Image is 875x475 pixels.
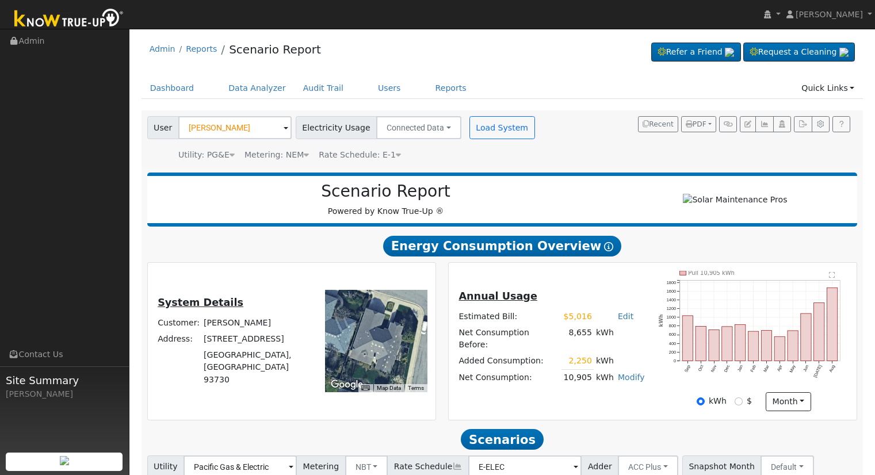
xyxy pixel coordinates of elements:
text: 600 [669,332,676,337]
text: Pull 10,905 kWh [689,270,735,276]
a: Refer a Friend [651,43,741,62]
a: Audit Trail [295,78,352,99]
rect: onclick="" [696,327,706,361]
img: Solar Maintenance Pros [683,194,787,206]
text: [DATE] [813,364,823,378]
button: Map Data [377,384,401,392]
input: $ [735,397,743,405]
rect: onclick="" [709,330,719,361]
td: kWh [594,353,616,370]
text: Nov [710,364,718,373]
a: Admin [150,44,175,53]
text: Dec [723,364,731,373]
a: Request a Cleaning [743,43,855,62]
i: Show Help [604,242,613,251]
div: Utility: PG&E [178,149,235,161]
td: kWh [594,369,616,386]
span: User [147,116,179,139]
button: Keyboard shortcuts [361,384,369,392]
text:  [829,271,835,278]
text: Jun [802,364,809,373]
input: Select a User [178,116,292,139]
u: Annual Usage [458,290,537,302]
rect: onclick="" [801,313,811,361]
text: 1600 [667,289,676,294]
label: $ [747,395,752,407]
text: 200 [669,350,676,355]
a: Open this area in Google Maps (opens a new window) [328,377,366,392]
span: Site Summary [6,373,123,388]
text: 400 [669,341,676,346]
rect: onclick="" [722,327,732,361]
label: kWh [709,395,727,407]
button: Load System [469,116,535,139]
h2: Scenario Report [159,182,613,201]
text: Jan [736,364,744,373]
u: System Details [158,297,243,308]
rect: onclick="" [774,336,785,361]
text: Apr [776,364,784,373]
text: Feb [750,364,757,373]
rect: onclick="" [788,331,798,361]
button: Login As [773,116,791,132]
a: Edit [618,312,633,321]
text: kWh [659,315,664,327]
span: [PERSON_NAME] [796,10,863,19]
td: Net Consumption Before: [457,325,561,353]
img: Know True-Up [9,6,129,32]
img: retrieve [839,48,849,57]
td: Customer: [156,315,202,331]
td: 8,655 [561,325,594,353]
td: Net Consumption: [457,369,561,386]
span: Energy Consumption Overview [383,236,621,256]
span: PDF [686,120,706,128]
text: 1800 [667,280,676,285]
text: 1200 [667,306,676,311]
a: Users [369,78,410,99]
span: Alias: HE1 [319,150,401,159]
text: Sep [683,364,691,373]
a: Modify [618,373,645,382]
text: 0 [674,358,676,363]
rect: onclick="" [735,324,746,361]
a: Data Analyzer [220,78,295,99]
a: Reports [427,78,475,99]
button: Recent [638,116,678,132]
button: PDF [681,116,716,132]
td: 10,905 [561,369,594,386]
button: Connected Data [376,116,461,139]
td: kWh [594,325,647,353]
a: Help Link [832,116,850,132]
rect: onclick="" [682,316,693,361]
td: [GEOGRAPHIC_DATA], [GEOGRAPHIC_DATA] 93730 [202,347,310,388]
td: $5,016 [561,308,594,324]
button: Generate Report Link [719,116,737,132]
img: Google [328,377,366,392]
td: [PERSON_NAME] [202,315,310,331]
rect: onclick="" [814,303,824,361]
td: [STREET_ADDRESS] [202,331,310,347]
rect: onclick="" [827,288,838,361]
img: retrieve [60,456,69,465]
td: Added Consumption: [457,353,561,370]
button: Export Interval Data [794,116,812,132]
rect: onclick="" [762,331,772,361]
td: Estimated Bill: [457,308,561,324]
div: Metering: NEM [244,149,309,161]
rect: onclick="" [748,331,759,361]
button: month [766,392,811,412]
a: Quick Links [793,78,863,99]
img: retrieve [725,48,734,57]
text: 800 [669,323,676,328]
button: Multi-Series Graph [755,116,773,132]
td: 2,250 [561,353,594,370]
a: Terms (opens in new tab) [408,385,424,391]
button: Edit User [740,116,756,132]
div: [PERSON_NAME] [6,388,123,400]
text: 1000 [667,315,676,320]
text: May [789,364,797,374]
input: kWh [697,397,705,405]
td: Address: [156,331,202,347]
text: 1400 [667,297,676,302]
text: Oct [697,364,705,372]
